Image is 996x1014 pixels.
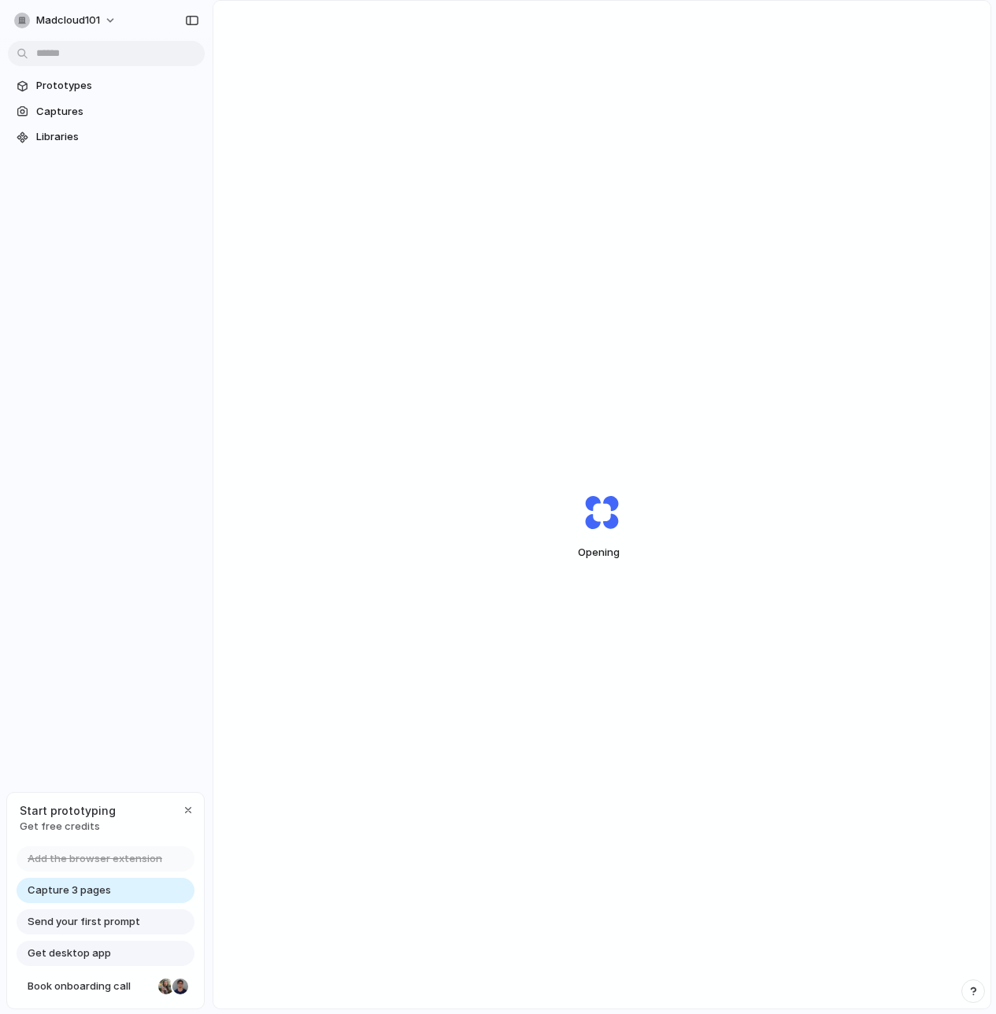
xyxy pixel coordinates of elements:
span: Get free credits [20,819,116,835]
span: Prototypes [36,78,198,94]
span: madcloud101 [36,13,100,28]
span: Captures [36,104,198,120]
a: Libraries [8,125,205,149]
span: Send your first prompt [28,914,140,930]
span: Capture 3 pages [28,883,111,898]
span: Libraries [36,129,198,145]
button: madcloud101 [8,8,124,33]
span: Get desktop app [28,946,111,961]
a: Get desktop app [17,941,194,966]
a: Captures [8,100,205,124]
span: Start prototyping [20,802,116,819]
span: Add the browser extension [28,851,162,867]
div: Christian Iacullo [171,977,190,996]
span: Book onboarding call [28,979,152,994]
a: Prototypes [8,74,205,98]
div: Nicole Kubica [157,977,176,996]
span: Opening [548,545,657,561]
a: Book onboarding call [17,974,194,999]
